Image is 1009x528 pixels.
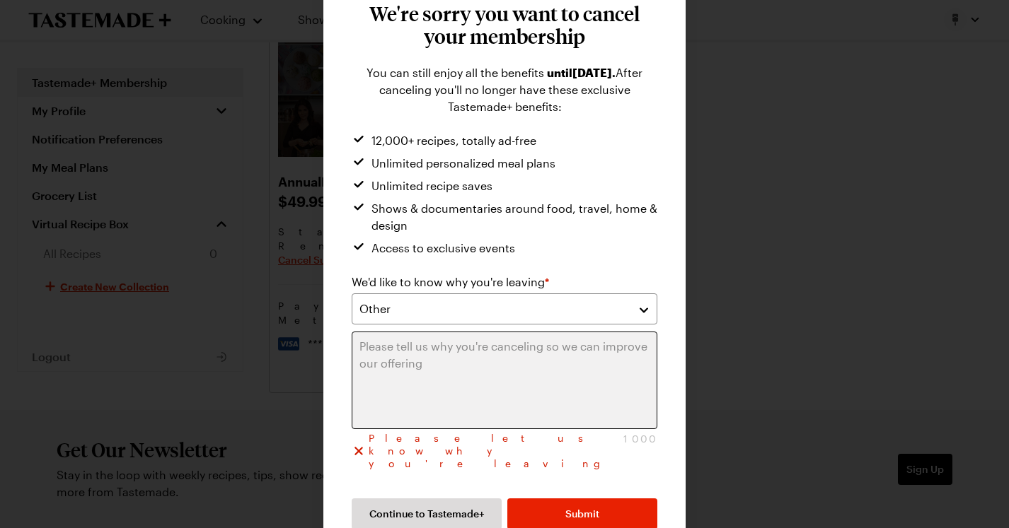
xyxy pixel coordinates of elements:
[371,200,657,234] span: Shows & documentaries around food, travel, home & design
[359,300,391,317] span: Other
[565,507,599,521] span: Submit
[371,155,555,172] span: Unlimited personalized meal plans
[352,2,657,47] h3: We're sorry you want to cancel your membership
[352,293,657,324] button: Other
[371,177,492,194] span: Unlimited recipe saves
[352,274,549,291] label: We'd like to know why you're leaving
[623,432,657,470] div: 1000
[352,64,657,115] div: You can still enjoy all the benefits After canceling you'll no longer have these exclusive Tastem...
[547,66,616,79] span: until [DATE] .
[371,132,536,149] span: 12,000+ recipes, totally ad-free
[369,507,485,521] span: Continue to Tastemade+
[352,432,623,470] div: Please let us know why you're leaving
[371,240,515,257] span: Access to exclusive events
